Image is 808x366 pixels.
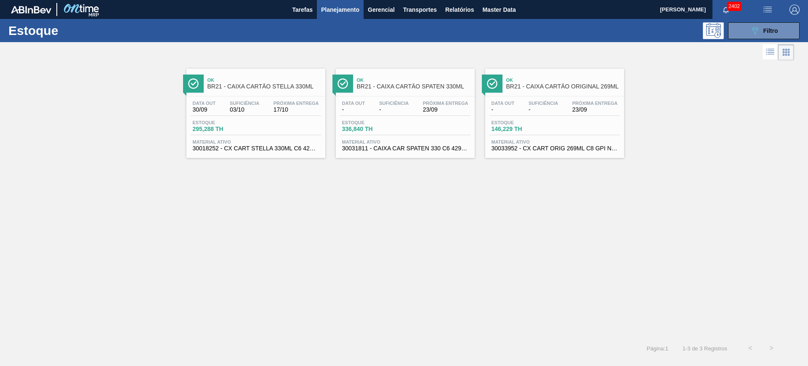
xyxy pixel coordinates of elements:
[529,101,558,106] span: Suficiência
[357,83,470,90] span: BR21 - CAIXA CARTÃO SPATEN 330ML
[193,139,319,144] span: Material ativo
[761,338,782,359] button: >
[492,139,618,144] span: Material ativo
[647,345,668,352] span: Página : 1
[292,5,313,15] span: Tarefas
[193,120,252,125] span: Estoque
[403,5,437,15] span: Transportes
[357,77,470,83] span: Ok
[740,338,761,359] button: <
[492,126,550,132] span: 146,229 TH
[492,145,618,152] span: 30033952 - CX CART ORIG 269ML C8 GPI NIV24
[368,5,395,15] span: Gerencial
[274,107,319,113] span: 17/10
[207,83,321,90] span: BR21 - CAIXA CARTÃO STELLA 330ML
[207,77,321,83] span: Ok
[789,5,800,15] img: Logout
[492,120,550,125] span: Estoque
[572,107,618,113] span: 23/09
[703,22,724,39] div: Pogramando: nenhum usuário selecionado
[342,107,365,113] span: -
[423,101,468,106] span: Próxima Entrega
[274,101,319,106] span: Próxima Entrega
[423,107,468,113] span: 23/09
[193,107,216,113] span: 30/09
[193,101,216,106] span: Data out
[492,101,515,106] span: Data out
[330,62,479,158] a: ÍconeOkBR21 - CAIXA CARTÃO SPATEN 330MLData out-Suficiência-Próxima Entrega23/09Estoque336,840 TH...
[728,22,800,39] button: Filtro
[321,5,359,15] span: Planejamento
[778,44,794,60] div: Visão em Cards
[180,62,330,158] a: ÍconeOkBR21 - CAIXA CARTÃO STELLA 330MLData out30/09Suficiência03/10Próxima Entrega17/10Estoque29...
[572,101,618,106] span: Próxima Entrega
[379,107,409,113] span: -
[492,107,515,113] span: -
[379,101,409,106] span: Suficiência
[763,44,778,60] div: Visão em Lista
[712,4,739,16] button: Notificações
[188,78,199,89] img: Ícone
[11,6,51,13] img: TNhmsLtSVTkK8tSr43FrP2fwEKptu5GPRR3wAAAABJRU5ErkJggg==
[342,126,401,132] span: 336,840 TH
[763,27,778,34] span: Filtro
[193,126,252,132] span: 295,288 TH
[445,5,474,15] span: Relatórios
[487,78,497,89] img: Ícone
[727,2,742,11] span: 2402
[193,145,319,152] span: 30018252 - CX CART STELLA 330ML C6 429 298G
[342,139,468,144] span: Material ativo
[479,62,628,158] a: ÍconeOkBR21 - CAIXA CARTÃO ORIGINAL 269MLData out-Suficiência-Próxima Entrega23/09Estoque146,229 ...
[8,26,134,35] h1: Estoque
[342,120,401,125] span: Estoque
[506,83,620,90] span: BR21 - CAIXA CARTÃO ORIGINAL 269ML
[230,101,259,106] span: Suficiência
[482,5,516,15] span: Master Data
[230,107,259,113] span: 03/10
[342,145,468,152] span: 30031811 - CAIXA CAR SPATEN 330 C6 429 WR
[529,107,558,113] span: -
[506,77,620,83] span: Ok
[342,101,365,106] span: Data out
[338,78,348,89] img: Ícone
[763,5,773,15] img: userActions
[681,345,727,352] span: 1 - 3 de 3 Registros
